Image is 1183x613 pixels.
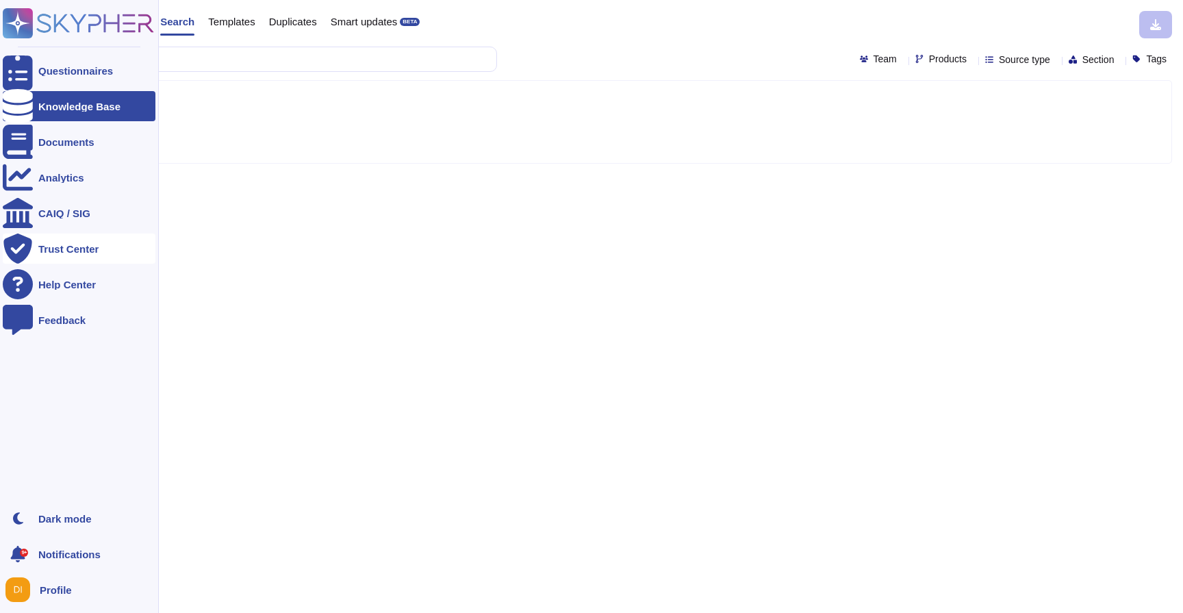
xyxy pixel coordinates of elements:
span: Team [874,54,897,64]
span: Duplicates [269,16,317,27]
span: Smart updates [331,16,398,27]
span: Tags [1146,54,1167,64]
a: CAIQ / SIG [3,198,155,228]
div: 9+ [20,549,28,557]
span: Source type [999,55,1050,64]
div: Analytics [38,173,84,183]
div: BETA [400,18,420,26]
div: Feedback [38,315,86,325]
span: Products [929,54,967,64]
button: user [3,575,40,605]
a: Analytics [3,162,155,192]
a: Questionnaires [3,55,155,86]
a: Documents [3,127,155,157]
span: Templates [208,16,255,27]
a: Help Center [3,269,155,299]
a: Feedback [3,305,155,335]
div: CAIQ / SIG [38,208,90,218]
span: Notifications [38,549,101,560]
span: Profile [40,585,72,595]
span: Section [1082,55,1115,64]
input: Search a question or template... [54,47,483,71]
a: Knowledge Base [3,91,155,121]
span: Search [160,16,194,27]
a: Trust Center [3,234,155,264]
div: Dark mode [38,514,92,524]
img: user [5,577,30,602]
div: Knowledge Base [38,101,120,112]
div: Documents [38,137,94,147]
div: Help Center [38,279,96,290]
div: Trust Center [38,244,99,254]
div: Questionnaires [38,66,113,76]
